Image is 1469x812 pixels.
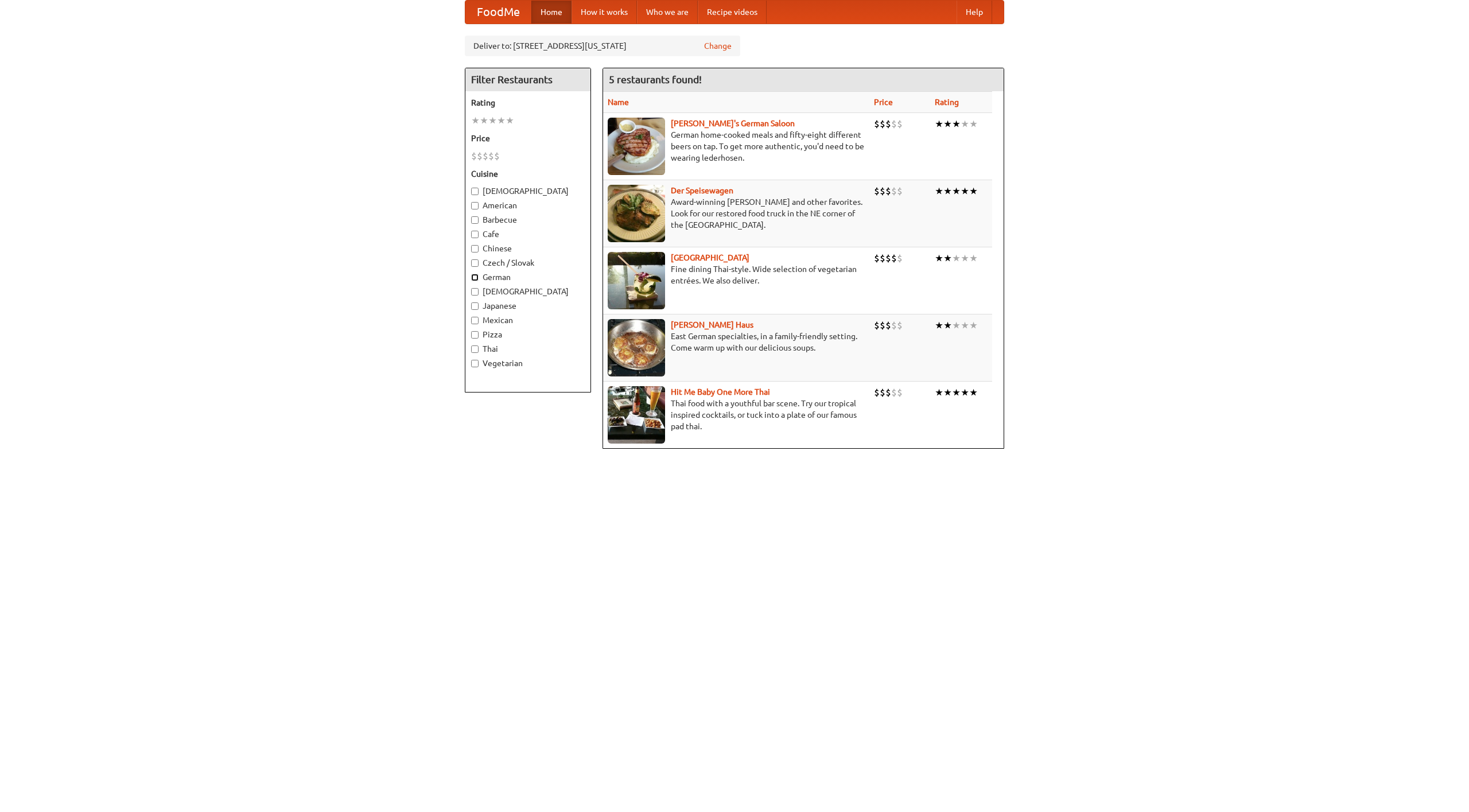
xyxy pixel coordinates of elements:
input: Japanese [471,302,479,310]
p: Award-winning [PERSON_NAME] and other favorites. Look for our restored food truck in the NE corne... [608,196,865,231]
input: Vegetarian [471,360,479,367]
a: FoodMe [465,1,531,24]
label: Pizza [471,329,585,340]
li: ★ [952,118,961,130]
img: speisewagen.jpg [608,185,665,242]
li: ★ [935,386,943,399]
li: ★ [961,118,969,130]
li: ★ [952,319,961,332]
li: $ [897,118,903,130]
a: Help [957,1,992,24]
a: Der Speisewagen [671,186,733,195]
h5: Cuisine [471,168,585,180]
li: $ [483,150,488,162]
input: Barbecue [471,216,479,224]
label: Mexican [471,314,585,326]
img: esthers.jpg [608,118,665,175]
li: $ [897,252,903,265]
p: Fine dining Thai-style. Wide selection of vegetarian entrées. We also deliver. [608,263,865,286]
a: Who we are [637,1,698,24]
li: $ [880,118,885,130]
li: ★ [952,252,961,265]
li: ★ [935,252,943,265]
li: $ [880,252,885,265]
li: $ [897,319,903,332]
label: Japanese [471,300,585,312]
input: Mexican [471,317,479,324]
b: [PERSON_NAME] Haus [671,320,753,329]
ng-pluralize: 5 restaurants found! [609,74,702,85]
a: Name [608,98,629,107]
li: $ [885,319,891,332]
h5: Price [471,133,585,144]
li: ★ [943,319,952,332]
a: Home [531,1,572,24]
a: Change [704,40,732,52]
li: ★ [961,319,969,332]
li: $ [874,118,880,130]
li: ★ [935,118,943,130]
img: satay.jpg [608,252,665,309]
h5: Rating [471,97,585,108]
li: ★ [961,386,969,399]
input: Thai [471,345,479,353]
li: ★ [471,114,480,127]
a: How it works [572,1,637,24]
li: $ [885,252,891,265]
input: Cafe [471,231,479,238]
li: ★ [935,185,943,197]
a: Recipe videos [698,1,767,24]
label: Vegetarian [471,358,585,369]
li: ★ [969,118,978,130]
a: Price [874,98,893,107]
li: ★ [935,319,943,332]
label: American [471,200,585,211]
li: $ [897,185,903,197]
li: ★ [969,252,978,265]
li: $ [874,319,880,332]
p: East German specialties, in a family-friendly setting. Come warm up with our delicious soups. [608,331,865,353]
li: ★ [497,114,506,127]
li: $ [488,150,494,162]
label: Barbecue [471,214,585,226]
li: $ [897,386,903,399]
li: ★ [943,185,952,197]
li: ★ [506,114,514,127]
img: kohlhaus.jpg [608,319,665,376]
li: ★ [943,386,952,399]
input: German [471,274,479,281]
li: $ [891,252,897,265]
li: ★ [952,185,961,197]
input: [DEMOGRAPHIC_DATA] [471,188,479,195]
li: $ [885,386,891,399]
li: ★ [488,114,497,127]
input: American [471,202,479,209]
label: Czech / Slovak [471,257,585,269]
li: $ [874,252,880,265]
a: [PERSON_NAME]'s German Saloon [671,119,795,128]
input: Pizza [471,331,479,339]
li: ★ [961,185,969,197]
li: ★ [480,114,488,127]
li: $ [471,150,477,162]
div: Deliver to: [STREET_ADDRESS][US_STATE] [465,36,740,56]
input: Czech / Slovak [471,259,479,267]
p: German home-cooked meals and fifty-eight different beers on tap. To get more authentic, you'd nee... [608,129,865,164]
label: [DEMOGRAPHIC_DATA] [471,185,585,197]
li: ★ [961,252,969,265]
a: [GEOGRAPHIC_DATA] [671,253,749,262]
input: Chinese [471,245,479,252]
li: ★ [969,185,978,197]
li: $ [891,185,897,197]
a: Hit Me Baby One More Thai [671,387,770,397]
li: $ [885,185,891,197]
label: German [471,271,585,283]
li: $ [477,150,483,162]
li: $ [880,185,885,197]
h4: Filter Restaurants [465,68,590,91]
li: $ [891,118,897,130]
li: ★ [943,252,952,265]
